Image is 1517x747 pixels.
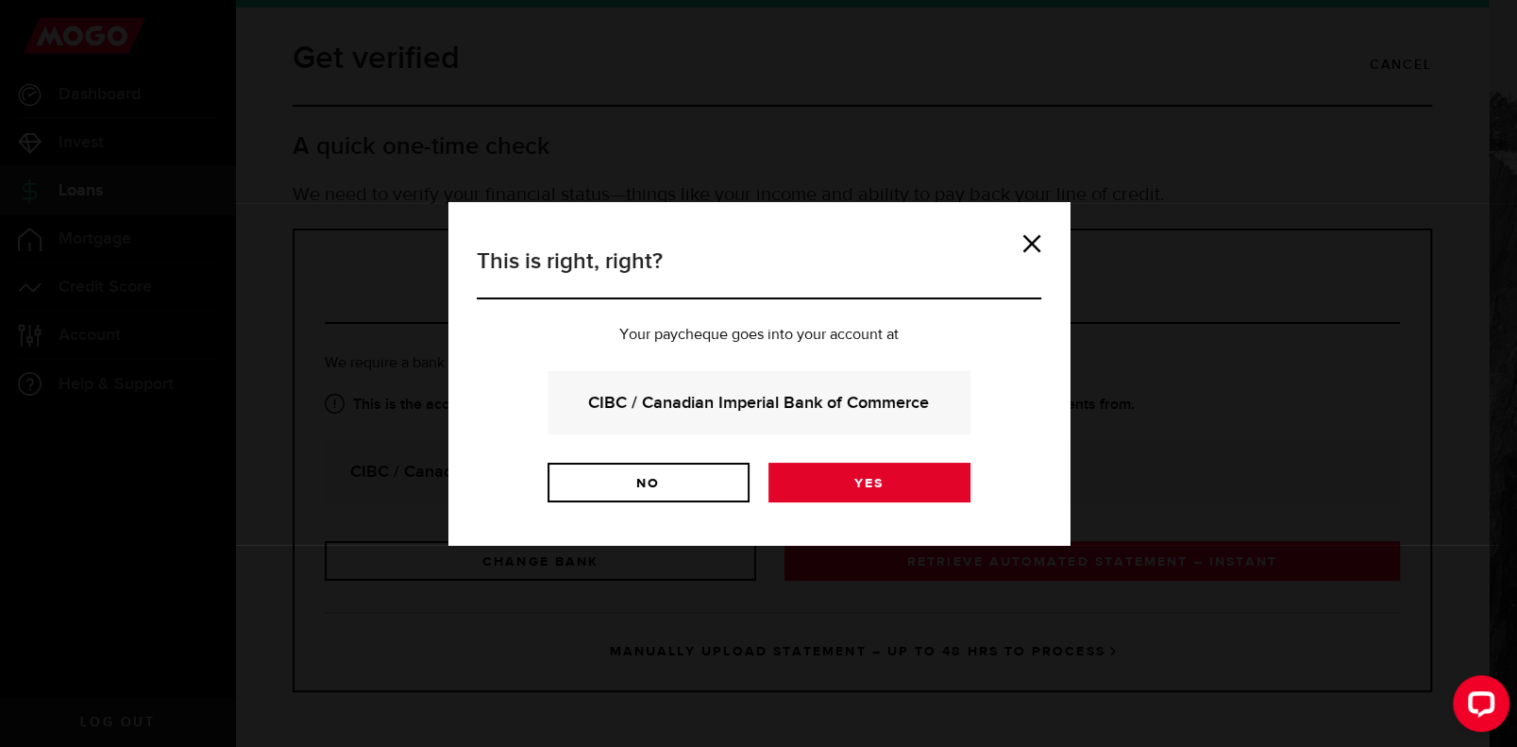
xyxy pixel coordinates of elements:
[477,245,1041,299] h3: This is right, right?
[1438,668,1517,747] iframe: LiveChat chat widget
[768,463,970,502] a: Yes
[573,390,945,416] strong: CIBC / Canadian Imperial Bank of Commerce
[477,328,1041,343] p: Your paycheque goes into your account at
[548,463,750,502] a: No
